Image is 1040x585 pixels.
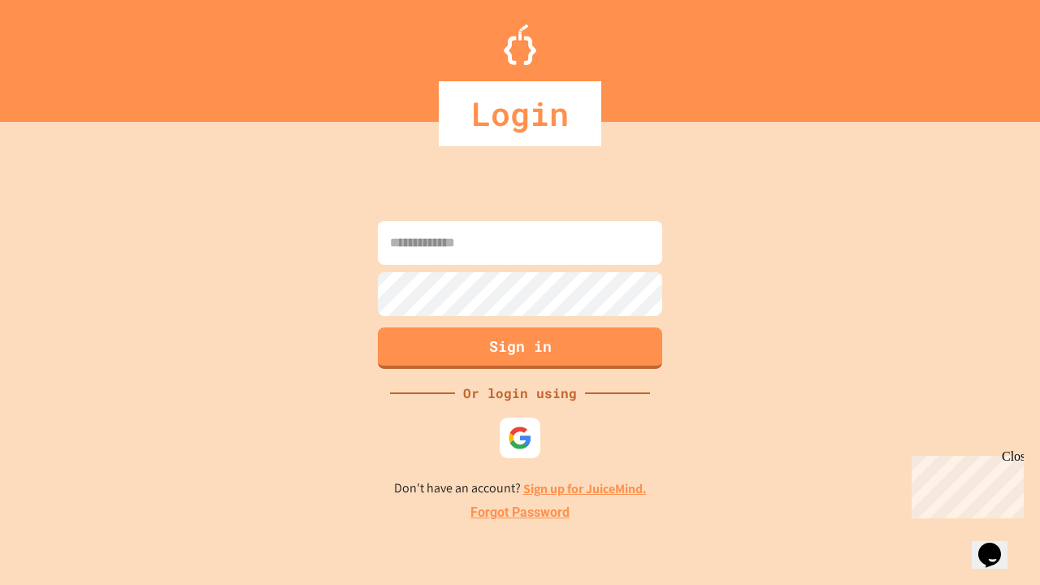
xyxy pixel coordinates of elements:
a: Sign up for JuiceMind. [523,480,647,497]
img: google-icon.svg [508,426,532,450]
iframe: chat widget [972,520,1024,569]
div: Chat with us now!Close [6,6,112,103]
a: Forgot Password [470,503,570,522]
div: Login [439,81,601,146]
iframe: chat widget [905,449,1024,518]
img: Logo.svg [504,24,536,65]
p: Don't have an account? [394,479,647,499]
div: Or login using [455,383,585,403]
button: Sign in [378,327,662,369]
